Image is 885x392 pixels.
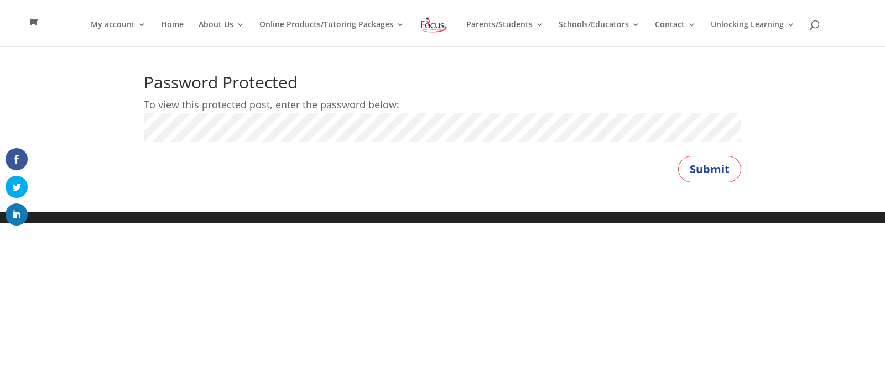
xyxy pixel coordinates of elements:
h1: Password Protected [144,74,741,96]
a: Unlocking Learning [711,20,795,46]
a: Parents/Students [466,20,544,46]
a: Contact [655,20,696,46]
a: My account [91,20,146,46]
a: About Us [199,20,244,46]
img: Focus on Learning [419,15,448,35]
a: Schools/Educators [559,20,640,46]
a: Online Products/Tutoring Packages [259,20,404,46]
button: Submit [678,156,741,182]
a: Home [161,20,184,46]
p: To view this protected post, enter the password below: [144,96,741,113]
